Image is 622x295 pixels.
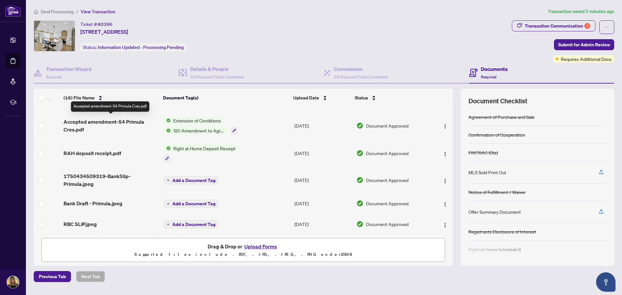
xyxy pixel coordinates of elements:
div: Notice of Fulfillment / Waiver [468,188,526,196]
div: Offer Summary Document [468,208,521,215]
span: Document Approved [366,150,409,157]
button: Transaction Communication5 [512,20,595,31]
span: 1750434509319-BankSlip-Primula.jpeg [63,172,158,188]
div: Accepted amendment-54 Primula Cres.pdf [71,101,149,112]
th: Status [352,89,429,107]
span: RBC SLIP.jpeg [63,220,97,228]
span: Drag & Drop orUpload FormsSupported files include .PDF, .JPG, .JPEG, .PNG under25MB [42,238,445,262]
span: Document Checklist [468,96,527,106]
img: Document Status [356,200,363,207]
td: [DATE] [292,193,354,214]
span: Add a Document Tag [172,222,215,227]
button: Add a Document Tag [164,220,218,228]
button: Logo [440,219,450,229]
span: (16) File Name [63,94,95,101]
span: Previous Tab [39,271,66,282]
span: RAH deposit receipt.pdf [63,149,121,157]
span: Required [481,74,496,79]
span: Accepted amendment-54 Primula Cres.pdf [63,118,158,133]
img: Logo [443,178,448,184]
span: Deal Processing [41,9,74,15]
span: Document Approved [366,221,409,228]
button: Add a Document Tag [164,199,218,208]
span: 2/2 Required Fields Completed [334,74,387,79]
img: Logo [443,222,448,228]
span: plus [167,202,170,205]
td: [DATE] [292,214,354,234]
span: plus [167,179,170,182]
span: Drag & Drop or [208,242,279,251]
img: logo [5,5,21,17]
span: [STREET_ADDRESS] [80,28,128,36]
button: Status IconExtension of ConditionsStatus Icon120 Amendment to Agreement of Purchase and Sale [164,117,238,134]
button: Logo [440,120,450,131]
span: Submit for Admin Review [558,40,610,50]
img: Document Status [356,221,363,228]
button: Status IconRight at Home Deposit Receipt [164,145,238,162]
span: Information Updated - Processing Pending [98,44,184,50]
img: Logo [443,202,448,207]
h4: Details & People [190,65,244,73]
img: IMG-W12202817_1.jpg [34,21,75,51]
th: Document Tag(s) [160,89,290,107]
img: Logo [443,152,448,157]
img: Status Icon [164,117,171,124]
span: Bank Draft - Primula.jpeg [63,199,122,207]
div: Transaction Communication [525,21,590,31]
div: MLS Sold Print Out [468,169,506,176]
img: Logo [443,124,448,129]
article: Transaction saved 5 minutes ago [548,8,614,15]
span: Add a Document Tag [172,201,215,206]
span: Right at Home Deposit Receipt [171,145,238,152]
button: Add a Document Tag [164,200,218,208]
button: Submit for Admin Review [554,39,614,50]
span: Required [46,74,62,79]
button: Previous Tab [34,271,71,282]
img: Document Status [356,176,363,184]
span: Status [355,94,368,101]
button: Upload Forms [242,242,279,251]
img: Status Icon [164,145,171,152]
span: Extension of Conditions [171,117,224,124]
span: 120 Amendment to Agreement of Purchase and Sale [171,127,228,134]
span: ellipsis [605,25,609,29]
img: Document Status [356,122,363,129]
button: Add a Document Tag [164,176,218,184]
span: Document Approved [366,122,409,129]
th: (16) File Name [61,89,161,107]
img: Document Status [356,150,363,157]
button: Open asap [596,272,616,292]
button: Next Tab [76,271,105,282]
span: 3/3 Required Fields Completed [190,74,244,79]
span: Requires Additional Docs [561,55,612,62]
td: [DATE] [292,167,354,193]
div: Right at Home Schedule B [468,246,521,253]
img: Status Icon [164,127,171,134]
div: Registrants Disclosure of Interest [468,228,536,235]
span: Add a Document Tag [172,178,215,183]
div: Ticket #: [80,20,112,28]
td: [DATE] [292,140,354,167]
button: Logo [440,198,450,209]
span: plus [167,223,170,226]
td: [DATE] [292,112,354,140]
button: Logo [440,175,450,185]
th: Upload Date [291,89,352,107]
span: View Transaction [81,9,115,15]
h4: Documents [481,65,508,73]
button: Logo [440,148,450,158]
div: Confirmation of Cooperation [468,131,525,138]
div: FINTRAC ID(s) [468,149,498,156]
button: Add a Document Tag [164,221,218,228]
span: Document Approved [366,176,409,184]
div: Agreement of Purchase and Sale [468,113,535,120]
span: Document Approved [366,200,409,207]
span: home [34,9,38,14]
li: / [76,8,78,15]
h4: Commission [334,65,387,73]
div: 5 [584,23,590,29]
button: Add a Document Tag [164,176,218,184]
img: Profile Icon [7,276,19,288]
p: Supported files include .PDF, .JPG, .JPEG, .PNG under 25 MB [46,251,441,258]
h4: Transaction Wizard [46,65,92,73]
